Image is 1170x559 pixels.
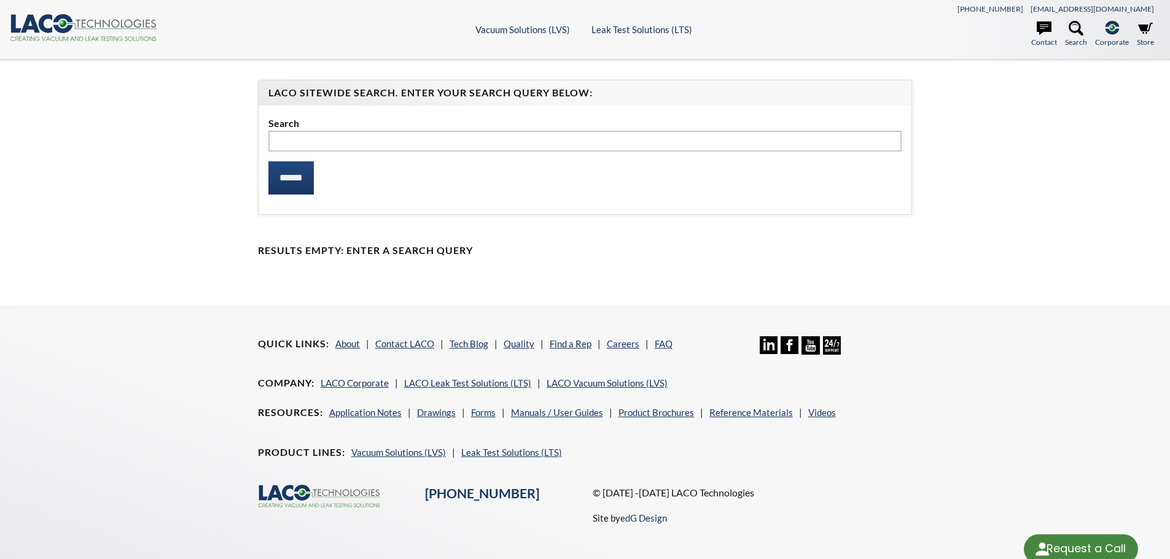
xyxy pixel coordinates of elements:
[268,87,902,99] h4: LACO Sitewide Search. Enter your Search Query Below:
[425,485,539,501] a: [PHONE_NUMBER]
[321,377,389,388] a: LACO Corporate
[258,337,329,350] h4: Quick Links
[593,511,667,525] p: Site by
[404,377,531,388] a: LACO Leak Test Solutions (LTS)
[808,407,836,418] a: Videos
[258,244,913,257] h4: Results Empty: Enter a Search Query
[618,407,694,418] a: Product Brochures
[450,338,488,349] a: Tech Blog
[471,407,496,418] a: Forms
[823,345,841,357] a: 24/7 Support
[620,512,667,523] a: edG Design
[351,447,446,458] a: Vacuum Solutions (LVS)
[258,446,345,459] h4: Product Lines
[417,407,456,418] a: Drawings
[1032,539,1052,559] img: round button
[461,447,562,458] a: Leak Test Solutions (LTS)
[607,338,639,349] a: Careers
[258,377,314,390] h4: Company
[593,485,913,501] p: © [DATE] -[DATE] LACO Technologies
[511,407,603,418] a: Manuals / User Guides
[1095,36,1129,48] span: Corporate
[1137,21,1154,48] a: Store
[1031,4,1154,13] a: [EMAIL_ADDRESS][DOMAIN_NAME]
[1031,21,1057,48] a: Contact
[550,338,591,349] a: Find a Rep
[504,338,534,349] a: Quality
[823,336,841,354] img: 24/7 Support Icon
[335,338,360,349] a: About
[591,24,692,35] a: Leak Test Solutions (LTS)
[329,407,402,418] a: Application Notes
[547,377,668,388] a: LACO Vacuum Solutions (LVS)
[655,338,673,349] a: FAQ
[475,24,570,35] a: Vacuum Solutions (LVS)
[709,407,793,418] a: Reference Materials
[1065,21,1087,48] a: Search
[375,338,434,349] a: Contact LACO
[268,115,902,131] label: Search
[957,4,1023,13] a: [PHONE_NUMBER]
[258,406,323,419] h4: Resources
